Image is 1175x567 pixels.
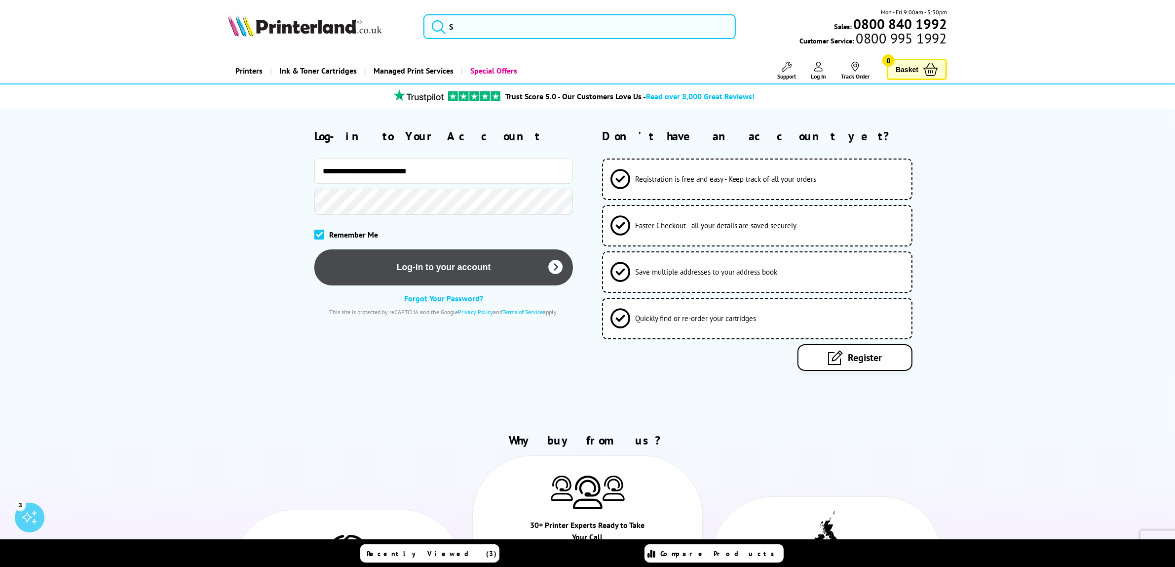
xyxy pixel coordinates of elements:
[270,58,364,83] a: Ink & Toner Cartridges
[314,249,573,285] button: Log-in to your account
[635,174,817,184] span: Registration is free and easy - Keep track of all your orders
[841,62,870,80] a: Track Order
[530,519,644,548] div: 30+ Printer Experts Ready to Take Your Call
[423,14,735,39] input: S
[389,89,448,102] img: trustpilot rating
[461,58,525,83] a: Special Offers
[228,58,270,83] a: Printers
[279,58,357,83] span: Ink & Toner Cartridges
[814,511,841,556] img: UK tax payer
[777,62,796,80] a: Support
[505,91,755,101] a: Trust Score 5.0 - Our Customers Love Us -Read over 8,000 Great Reviews!
[458,308,493,316] a: Privacy Policy
[853,15,947,33] b: 0800 840 1992
[228,15,382,37] img: Printerland Logo
[364,58,461,83] a: Managed Print Services
[448,91,500,101] img: trustpilot rating
[15,499,26,510] div: 3
[314,308,573,316] div: This site is protected by reCAPTCHA and the Google and apply.
[635,314,757,323] span: Quickly find or re-order your cartridges
[367,549,497,558] span: Recently Viewed (3)
[882,54,895,67] span: 0
[855,34,947,43] span: 0800 995 1992
[603,476,625,501] img: Printer Experts
[635,267,778,277] span: Save multiple addresses to your address book
[646,91,755,101] span: Read over 8,000 Great Reviews!
[887,59,947,80] a: Basket 0
[811,62,826,80] a: Log In
[503,308,543,316] a: Terms of Service
[848,351,882,364] span: Register
[635,221,797,230] span: Faster Checkout - all your details are saved securely
[551,476,573,501] img: Printer Experts
[834,22,852,31] span: Sales:
[228,15,411,39] a: Printerland Logo
[661,549,780,558] span: Compare Products
[800,34,947,45] span: Customer Service:
[881,7,947,17] span: Mon - Fri 9:00am - 5:30pm
[404,293,483,303] a: Forgot Your Password?
[896,63,918,76] span: Basket
[314,128,573,144] h2: Log-in to Your Account
[852,19,947,29] a: 0800 840 1992
[644,544,784,563] a: Compare Products
[228,433,947,448] h2: Why buy from us?
[777,73,796,80] span: Support
[360,544,499,563] a: Recently Viewed (3)
[797,344,912,371] a: Register
[811,73,826,80] span: Log In
[573,476,603,510] img: Printer Experts
[602,128,947,144] h2: Don't have an account yet?
[329,230,378,240] span: Remember Me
